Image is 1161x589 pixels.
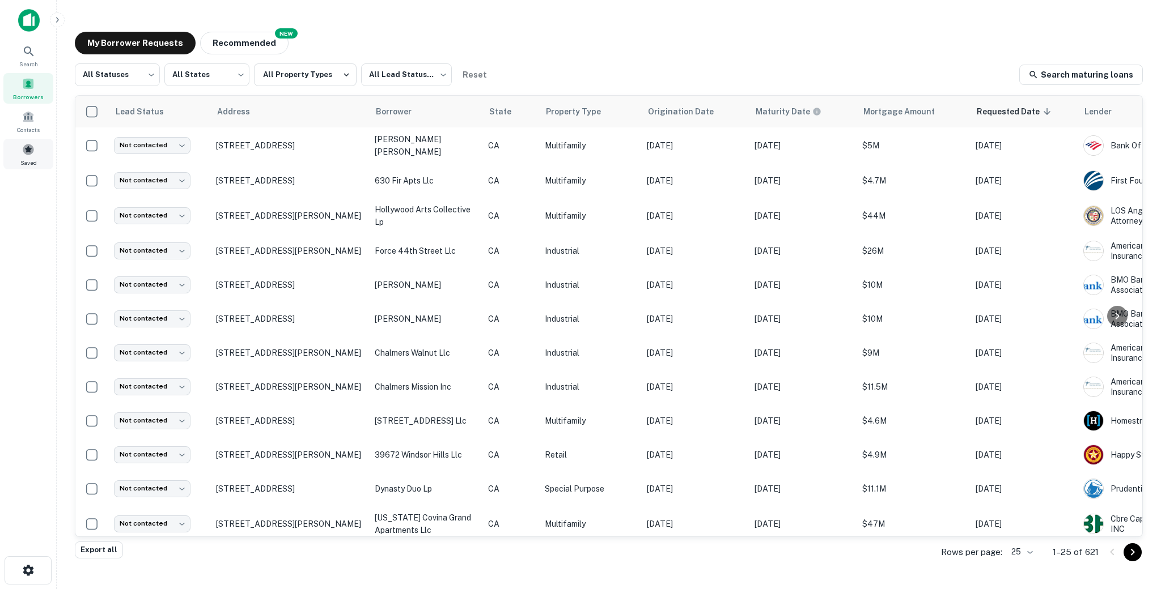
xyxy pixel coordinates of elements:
[1007,544,1035,560] div: 25
[375,415,477,427] p: [STREET_ADDRESS] llc
[976,174,1072,187] p: [DATE]
[545,279,635,291] p: Industrial
[862,381,964,393] p: $11.5M
[756,105,836,118] span: Maturity dates displayed may be estimated. Please contact the lender for the most accurate maturi...
[647,279,743,291] p: [DATE]
[75,541,123,558] button: Export all
[1084,136,1103,155] img: picture
[375,313,477,325] p: [PERSON_NAME]
[114,242,190,259] div: Not contacted
[1084,377,1103,396] img: picture
[216,140,363,151] p: [STREET_ADDRESS]
[749,96,857,127] th: Maturity dates displayed may be estimated. Please contact the lender for the most accurate maturi...
[13,92,44,101] span: Borrowers
[976,449,1072,461] p: [DATE]
[488,313,533,325] p: CA
[1084,445,1103,464] img: picture
[488,174,533,187] p: CA
[976,210,1072,222] p: [DATE]
[488,518,533,530] p: CA
[375,449,477,461] p: 39672 windsor hills llc
[755,483,851,495] p: [DATE]
[375,279,477,291] p: [PERSON_NAME]
[376,105,426,118] span: Borrower
[375,381,477,393] p: chalmers mission inc
[862,139,964,152] p: $5M
[755,313,851,325] p: [DATE]
[3,73,53,104] a: Borrowers
[647,347,743,359] p: [DATE]
[862,347,964,359] p: $9M
[1104,498,1161,553] iframe: Chat Widget
[482,96,539,127] th: State
[1084,241,1103,261] img: picture
[545,245,635,257] p: Industrial
[488,449,533,461] p: CA
[976,279,1072,291] p: [DATE]
[976,518,1072,530] p: [DATE]
[976,483,1072,495] p: [DATE]
[164,60,249,89] div: All States
[216,416,363,426] p: [STREET_ADDRESS]
[488,415,533,427] p: CA
[647,174,743,187] p: [DATE]
[647,415,743,427] p: [DATE]
[755,415,851,427] p: [DATE]
[108,96,210,127] th: Lead Status
[647,483,743,495] p: [DATE]
[1084,479,1103,498] img: picture
[3,40,53,71] div: Search
[3,139,53,169] a: Saved
[17,125,40,134] span: Contacts
[648,105,728,118] span: Origination Date
[375,511,477,536] p: [US_STATE] covina grand apartments llc
[647,245,743,257] p: [DATE]
[756,105,810,118] h6: Maturity Date
[977,105,1054,118] span: Requested Date
[361,60,452,89] div: All Lead Statuses
[488,347,533,359] p: CA
[489,105,526,118] span: State
[647,139,743,152] p: [DATE]
[755,139,851,152] p: [DATE]
[976,415,1072,427] p: [DATE]
[862,174,964,187] p: $4.7M
[114,412,190,429] div: Not contacted
[976,313,1072,325] p: [DATE]
[857,96,970,127] th: Mortgage Amount
[755,518,851,530] p: [DATE]
[456,63,493,86] button: Reset
[1084,343,1103,362] img: picture
[545,518,635,530] p: Multifamily
[375,133,477,158] p: [PERSON_NAME] [PERSON_NAME]
[647,381,743,393] p: [DATE]
[19,59,38,69] span: Search
[641,96,749,127] th: Origination Date
[1084,309,1103,328] img: picture
[3,106,53,136] div: Contacts
[114,515,190,532] div: Not contacted
[216,484,363,494] p: [STREET_ADDRESS]
[18,9,40,32] img: capitalize-icon.png
[862,449,964,461] p: $4.9M
[375,174,477,187] p: 630 fir apts llc
[756,105,821,118] div: Maturity dates displayed may be estimated. Please contact the lender for the most accurate maturi...
[1084,514,1103,533] img: picture
[545,313,635,325] p: Industrial
[1053,545,1099,559] p: 1–25 of 621
[488,381,533,393] p: CA
[976,139,1072,152] p: [DATE]
[216,314,363,324] p: [STREET_ADDRESS]
[1019,65,1143,85] a: Search maturing loans
[216,450,363,460] p: [STREET_ADDRESS][PERSON_NAME]
[862,245,964,257] p: $26M
[216,176,363,186] p: [STREET_ADDRESS]
[976,381,1072,393] p: [DATE]
[1084,411,1103,430] img: picture
[114,378,190,395] div: Not contacted
[216,519,363,529] p: [STREET_ADDRESS][PERSON_NAME]
[217,105,265,118] span: Address
[114,310,190,327] div: Not contacted
[539,96,641,127] th: Property Type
